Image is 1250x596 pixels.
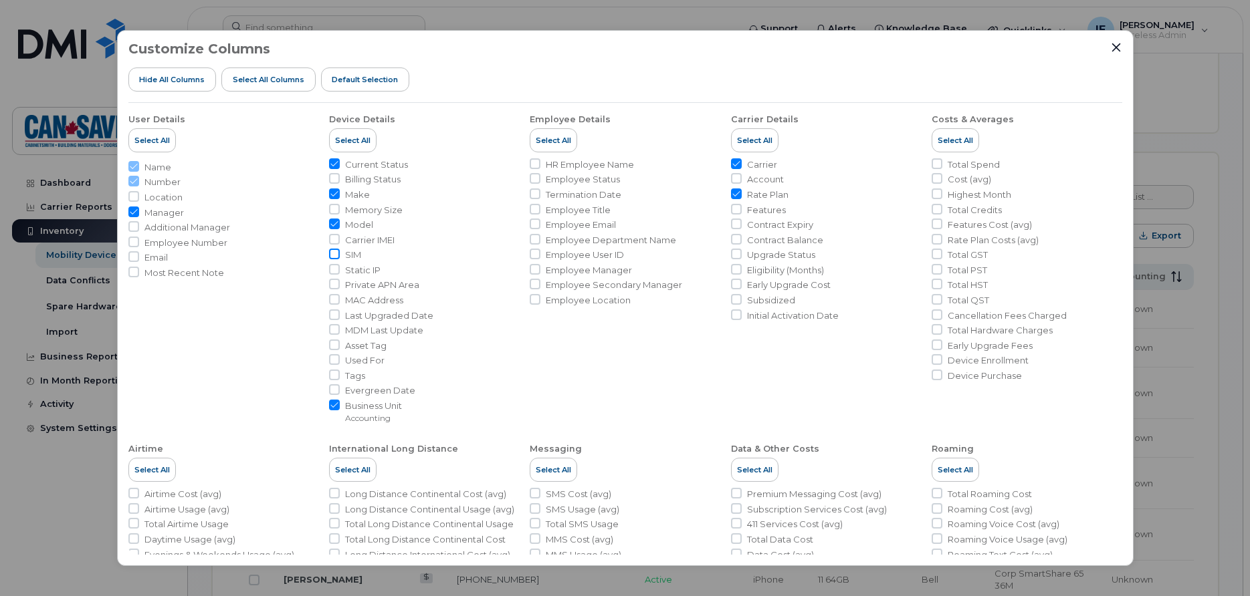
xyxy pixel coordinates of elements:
span: Cancellation Fees Charged [948,309,1067,322]
button: Select all Columns [221,67,316,92]
button: Hide All Columns [128,67,217,92]
div: Costs & Averages [932,114,1014,126]
span: Employee User ID [546,249,624,261]
span: Total Hardware Charges [948,324,1053,337]
span: Manager [144,206,184,219]
div: User Details [128,114,185,126]
span: Premium Messaging Cost (avg) [747,488,881,500]
span: Total Spend [948,158,1000,171]
span: MAC Address [345,294,403,307]
span: Initial Activation Date [747,309,839,322]
span: Current Status [345,158,408,171]
div: Roaming [932,443,974,455]
span: Email [144,251,168,264]
button: Select All [128,458,176,482]
span: Last Upgraded Date [345,309,433,322]
small: Accounting [345,413,391,423]
span: Make [345,188,370,201]
button: Select All [329,128,377,152]
span: Device Purchase [948,369,1022,382]
span: Total HST [948,279,988,291]
div: International Long Distance [329,443,458,455]
span: Select All [134,464,170,475]
button: Select All [128,128,176,152]
span: MMS Usage (avg) [546,549,621,561]
span: Employee Status [546,173,620,186]
button: Close [1110,41,1122,53]
span: Roaming Cost (avg) [948,503,1033,516]
span: Employee Manager [546,264,632,277]
span: Total Data Cost [747,533,813,546]
span: Name [144,161,171,174]
span: Total QST [948,294,989,307]
span: Total Long Distance Continental Usage [345,518,514,531]
span: Early Upgrade Fees [948,339,1033,352]
span: Total Airtime Usage [144,518,229,531]
button: Select All [731,128,778,152]
span: Select All [938,135,973,146]
span: Memory Size [345,204,403,216]
span: Total SMS Usage [546,518,619,531]
span: Total PST [948,264,987,277]
span: Employee Location [546,294,631,307]
span: Subscription Services Cost (avg) [747,503,887,516]
span: Eligibility (Months) [747,264,824,277]
button: Select All [329,458,377,482]
span: Employee Email [546,218,616,231]
span: Long Distance Continental Usage (avg) [345,503,514,516]
span: Employee Secondary Manager [546,279,682,291]
span: Used For [345,354,385,367]
span: Total Credits [948,204,1002,216]
div: Data & Other Costs [731,443,819,455]
span: Default Selection [332,74,398,85]
span: MMS Cost (avg) [546,533,613,546]
span: Most Recent Note [144,267,224,279]
span: Asset Tag [345,339,387,352]
button: Default Selection [321,67,410,92]
span: Features Cost (avg) [948,218,1032,231]
span: Select All [335,464,371,475]
span: Additional Manager [144,221,230,234]
span: Upgrade Status [747,249,815,261]
span: Employee Title [546,204,611,216]
button: Select All [932,128,979,152]
span: SMS Cost (avg) [546,488,611,500]
span: Early Upgrade Cost [747,279,831,291]
span: Select All [134,135,170,146]
span: Location [144,191,183,204]
button: Select All [932,458,979,482]
span: Select All [737,135,772,146]
span: Tags [345,369,365,382]
button: Select All [530,458,577,482]
span: Daytime Usage (avg) [144,533,235,546]
span: Rate Plan [747,188,789,201]
span: HR Employee Name [546,158,634,171]
span: Roaming Text Cost (avg) [948,549,1053,561]
span: Select All [737,464,772,475]
span: Roaming Voice Usage (avg) [948,533,1067,546]
span: Evergreen Date [345,384,415,397]
span: Hide All Columns [139,74,205,85]
span: Select All [536,464,571,475]
span: Roaming Voice Cost (avg) [948,518,1059,531]
span: Employee Department Name [546,234,676,247]
span: Contract Expiry [747,218,813,231]
span: Evenings & Weekends Usage (avg) [144,549,294,561]
span: Rate Plan Costs (avg) [948,234,1039,247]
span: Private APN Area [345,279,419,291]
span: Cost (avg) [948,173,991,186]
div: Airtime [128,443,163,455]
span: Billing Status [345,173,401,186]
span: Carrier IMEI [345,234,395,247]
span: Carrier [747,158,777,171]
span: Airtime Cost (avg) [144,488,221,500]
span: MDM Last Update [345,324,423,337]
span: Account [747,173,784,186]
span: Total Long Distance Continental Cost [345,533,506,546]
span: Features [747,204,786,216]
span: Total Roaming Cost [948,488,1032,500]
span: Select All [335,135,371,146]
span: Contract Balance [747,234,823,247]
span: Long Distance Continental Cost (avg) [345,488,506,500]
span: Highest Month [948,188,1011,201]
